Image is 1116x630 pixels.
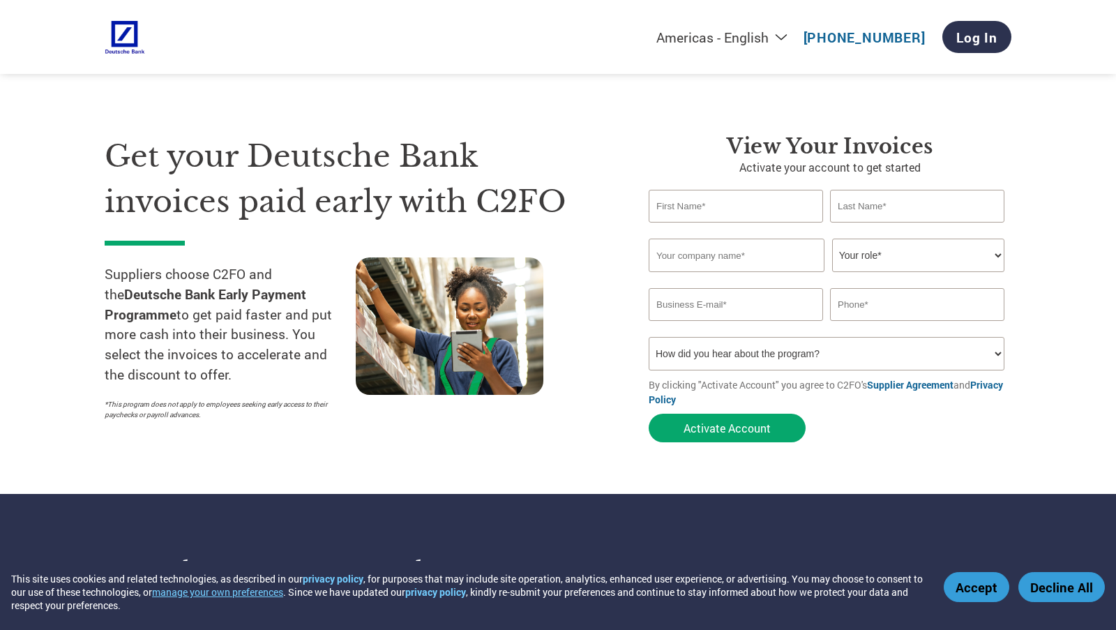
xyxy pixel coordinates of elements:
button: Accept [944,572,1009,602]
div: Inavlid Phone Number [830,322,1004,331]
div: Inavlid Email Address [649,322,823,331]
div: Invalid last name or last name is too long [830,224,1004,233]
a: privacy policy [303,572,363,585]
button: Activate Account [649,414,806,442]
h3: How the programme works [105,556,541,584]
p: Activate your account to get started [649,159,1011,176]
a: [PHONE_NUMBER] [804,29,926,46]
button: Decline All [1018,572,1105,602]
a: Supplier Agreement [867,378,953,391]
select: Title/Role [832,239,1004,272]
a: Log In [942,21,1011,53]
img: Deutsche Bank [105,18,145,57]
p: By clicking "Activate Account" you agree to C2FO's and [649,377,1011,407]
input: First Name* [649,190,823,223]
div: This site uses cookies and related technologies, as described in our , for purposes that may incl... [11,572,923,612]
input: Last Name* [830,190,1004,223]
input: Your company name* [649,239,824,272]
h3: View your invoices [649,134,1011,159]
input: Phone* [830,288,1004,321]
input: Invalid Email format [649,288,823,321]
strong: Deutsche Bank Early Payment Programme [105,285,306,323]
p: Suppliers choose C2FO and the to get paid faster and put more cash into their business. You selec... [105,264,356,385]
div: Invalid company name or company name is too long [649,273,1004,283]
button: manage your own preferences [152,585,283,599]
h1: Get your Deutsche Bank invoices paid early with C2FO [105,134,607,224]
a: Privacy Policy [649,378,1003,406]
p: *This program does not apply to employees seeking early access to their paychecks or payroll adva... [105,399,342,420]
img: supply chain worker [356,257,543,395]
div: Invalid first name or first name is too long [649,224,823,233]
a: privacy policy [405,585,466,599]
